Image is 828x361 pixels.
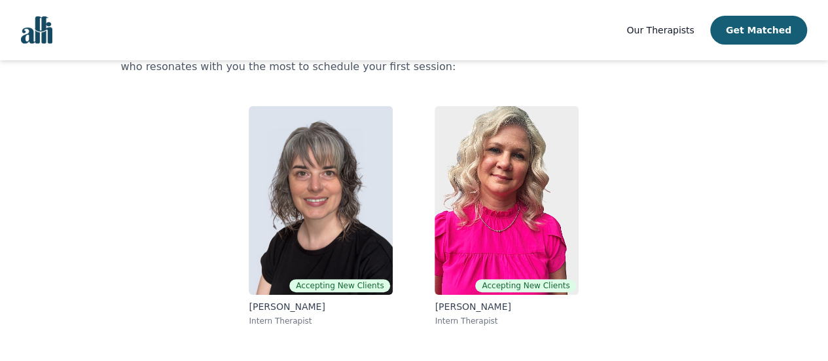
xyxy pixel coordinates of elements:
img: Melissa Stutley [435,106,579,295]
a: Our Therapists [626,22,694,38]
button: Get Matched [710,16,807,45]
img: alli logo [21,16,52,44]
p: Intern Therapist [249,316,393,326]
a: Melanie CrockerAccepting New Clients[PERSON_NAME]Intern Therapist [238,96,403,337]
p: [PERSON_NAME] [249,300,393,313]
p: Intern Therapist [435,316,579,326]
img: Melanie Crocker [249,106,393,295]
span: Accepting New Clients [475,279,576,292]
span: Our Therapists [626,25,694,35]
p: [PERSON_NAME] [435,300,579,313]
span: Accepting New Clients [289,279,390,292]
a: Melissa StutleyAccepting New Clients[PERSON_NAME]Intern Therapist [424,96,589,337]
